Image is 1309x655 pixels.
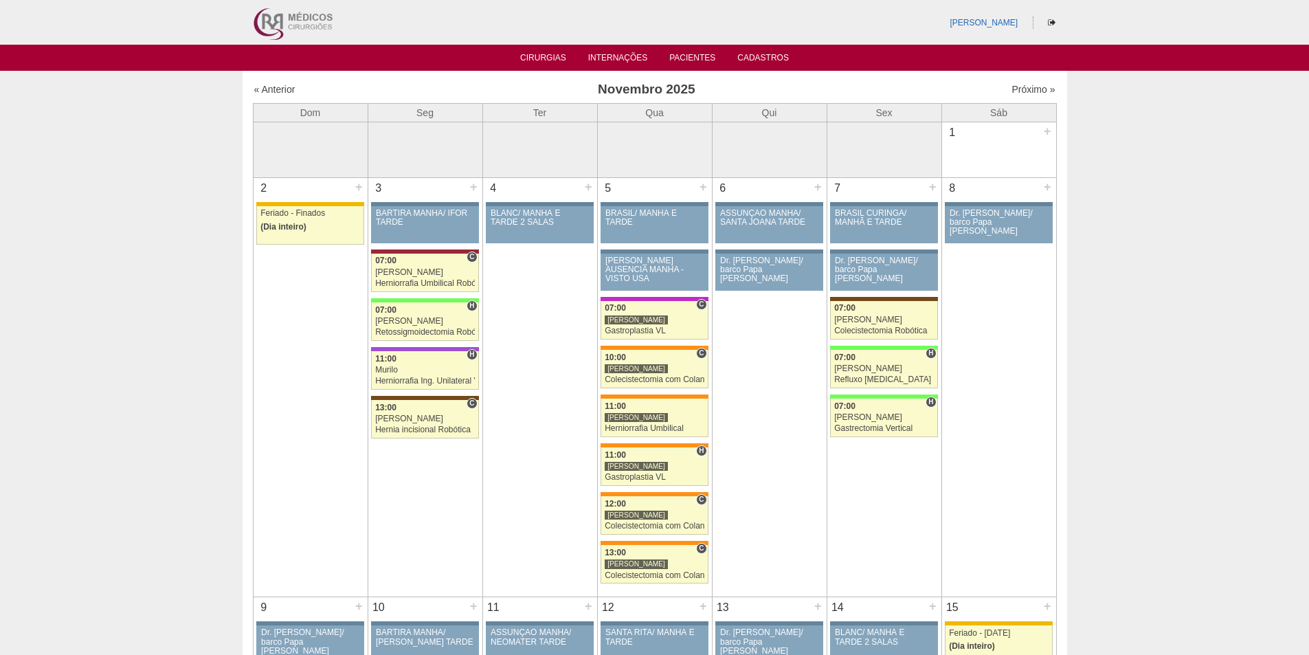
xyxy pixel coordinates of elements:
div: Retossigmoidectomia Robótica [375,328,475,337]
span: 07:00 [834,401,855,411]
div: 1 [942,122,963,143]
div: Herniorrafia Ing. Unilateral VL [375,377,475,386]
div: Key: Santa Joana [830,297,937,301]
a: C 07:00 [PERSON_NAME] Gastroplastia VL [601,301,708,340]
span: Consultório [696,299,706,310]
th: Ter [482,103,597,122]
span: Hospital [467,300,477,311]
span: Hospital [926,397,936,408]
div: + [468,597,480,615]
a: Dr. [PERSON_NAME]/ barco Papa [PERSON_NAME] [715,254,823,291]
div: Dr. [PERSON_NAME]/ barco Papa [PERSON_NAME] [835,256,933,284]
div: Key: Santa Joana [371,396,478,400]
div: Key: Aviso [715,621,823,625]
div: + [583,178,594,196]
div: 14 [827,597,849,618]
a: BRASIL/ MANHÃ E TARDE [601,206,708,243]
div: ASSUNÇÃO MANHÃ/ SANTA JOANA TARDE [720,209,818,227]
div: + [812,597,824,615]
span: 13:00 [605,548,626,557]
div: Key: IFOR [371,347,478,351]
div: Dr. [PERSON_NAME]/ barco Papa [PERSON_NAME] [950,209,1048,236]
a: C 10:00 [PERSON_NAME] Colecistectomia com Colangiografia VL [601,350,708,388]
span: 13:00 [375,403,396,412]
div: + [927,597,939,615]
div: Key: Sírio Libanês [371,249,478,254]
div: 3 [368,178,390,199]
div: Key: Aviso [945,202,1052,206]
a: [PERSON_NAME] [950,18,1018,27]
div: Colecistectomia com Colangiografia VL [605,522,704,531]
div: [PERSON_NAME] [834,413,934,422]
span: 11:00 [605,401,626,411]
div: [PERSON_NAME] [375,414,475,423]
span: 12:00 [605,499,626,509]
span: 07:00 [375,305,396,315]
span: 07:00 [834,303,855,313]
div: [PERSON_NAME] [605,412,668,423]
div: [PERSON_NAME] [375,317,475,326]
div: Murilo [375,366,475,375]
div: BRASIL/ MANHÃ E TARDE [605,209,704,227]
div: Key: São Luiz - SCS [601,443,708,447]
span: 07:00 [834,353,855,362]
div: Gastroplastia VL [605,473,704,482]
div: + [1042,597,1053,615]
a: Dr. [PERSON_NAME]/ barco Papa [PERSON_NAME] [945,206,1052,243]
span: Hospital [467,349,477,360]
a: BLANC/ MANHÃ E TARDE 2 SALAS [486,206,593,243]
div: BRASIL CURINGA/ MANHÃ E TARDE [835,209,933,227]
div: + [583,597,594,615]
div: [PERSON_NAME] [605,364,668,374]
div: 13 [713,597,734,618]
a: H 07:00 [PERSON_NAME] Gastrectomia Vertical [830,399,937,437]
a: C 13:00 [PERSON_NAME] Colecistectomia com Colangiografia VL [601,545,708,584]
span: Consultório [467,252,477,263]
a: H 07:00 [PERSON_NAME] Retossigmoidectomia Robótica [371,302,478,341]
div: Key: São Luiz - SCS [601,346,708,350]
a: BRASIL CURINGA/ MANHÃ E TARDE [830,206,937,243]
div: BARTIRA MANHÃ/ [PERSON_NAME] TARDE [376,628,474,646]
div: Herniorrafia Umbilical [605,424,704,433]
div: Key: Aviso [830,249,937,254]
span: 11:00 [605,450,626,460]
div: [PERSON_NAME] AUSENCIA MANHA - VISTO USA [605,256,704,284]
div: BARTIRA MANHÃ/ IFOR TARDE [376,209,474,227]
div: Key: Aviso [486,202,593,206]
div: 6 [713,178,734,199]
div: + [353,178,365,196]
span: Hospital [926,348,936,359]
div: + [1042,122,1053,140]
div: Gastroplastia VL [605,326,704,335]
div: Key: São Luiz - SCS [601,541,708,545]
a: Próximo » [1011,84,1055,95]
span: 07:00 [375,256,396,265]
div: 4 [483,178,504,199]
th: Seg [368,103,482,122]
a: Dr. [PERSON_NAME]/ barco Papa [PERSON_NAME] [830,254,937,291]
th: Sex [827,103,941,122]
div: Feriado - Finados [260,209,360,218]
div: Key: Aviso [830,202,937,206]
div: 12 [598,597,619,618]
span: 07:00 [605,303,626,313]
div: SANTA RITA/ MANHÃ E TARDE [605,628,704,646]
div: Colecistectomia com Colangiografia VL [605,571,704,580]
a: Cirurgias [520,53,566,67]
div: Key: Aviso [830,621,937,625]
div: 11 [483,597,504,618]
span: 10:00 [605,353,626,362]
th: Qua [597,103,712,122]
a: H 11:00 Murilo Herniorrafia Ing. Unilateral VL [371,351,478,390]
a: Feriado - Finados (Dia inteiro) [256,206,363,245]
div: BLANC/ MANHÃ E TARDE 2 SALAS [491,209,589,227]
div: + [697,178,709,196]
div: Key: Aviso [601,249,708,254]
div: Hernia incisional Robótica [375,425,475,434]
div: [PERSON_NAME] [605,559,668,569]
th: Qui [712,103,827,122]
div: Gastrectomia Vertical [834,424,934,433]
div: Key: Brasil [830,346,937,350]
div: Key: Aviso [715,202,823,206]
span: Consultório [467,398,477,409]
